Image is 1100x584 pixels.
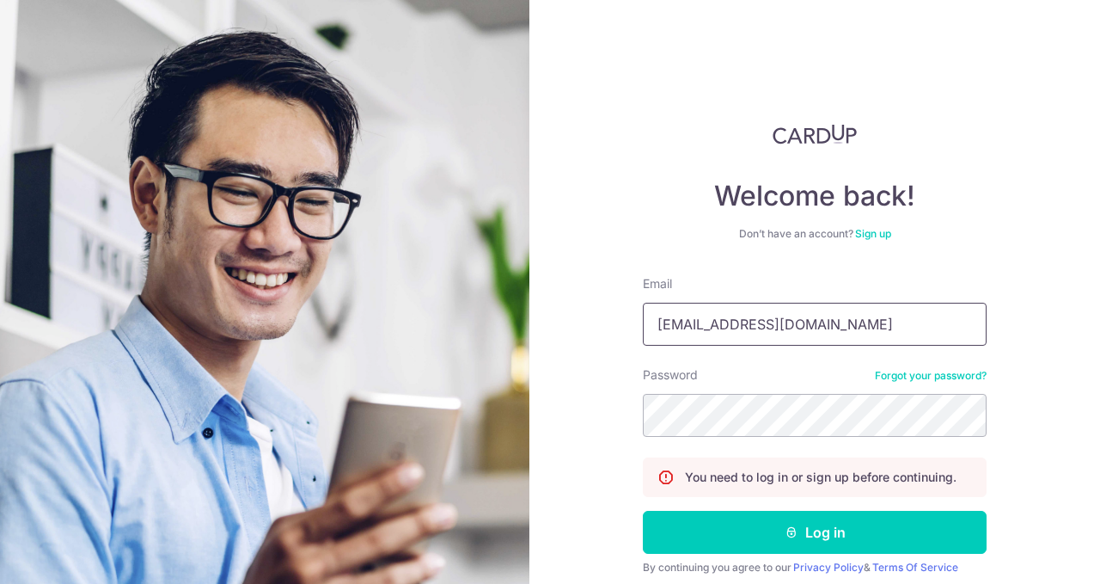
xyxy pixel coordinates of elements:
input: Enter your Email [643,303,987,346]
button: Log in [643,511,987,554]
label: Password [643,366,698,384]
a: Sign up [855,227,891,240]
h4: Welcome back! [643,179,987,213]
a: Terms Of Service [872,561,958,574]
a: Privacy Policy [793,561,864,574]
a: Forgot your password? [875,369,987,383]
div: By continuing you agree to our & [643,561,987,575]
p: You need to log in or sign up before continuing. [685,469,956,486]
label: Email [643,275,672,292]
img: CardUp Logo [773,124,857,144]
div: Don’t have an account? [643,227,987,241]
